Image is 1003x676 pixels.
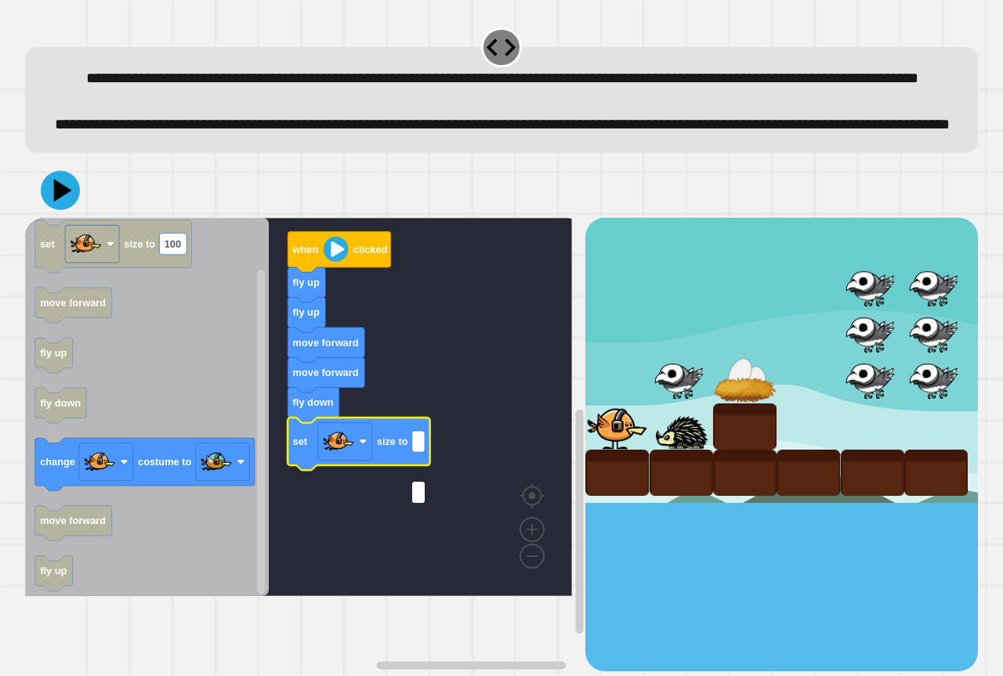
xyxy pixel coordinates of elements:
[124,238,155,250] text: size to
[40,566,67,577] text: fly up
[377,436,408,447] text: size to
[293,367,359,378] text: move forward
[25,218,585,671] div: Blockly Workspace
[293,306,320,318] text: fly up
[353,244,387,255] text: clicked
[293,277,320,288] text: fly up
[40,515,106,527] text: move forward
[40,238,55,250] text: set
[40,397,81,409] text: fly down
[292,244,319,255] text: when
[293,436,308,447] text: set
[40,456,75,468] text: change
[165,238,181,250] text: 100
[40,297,106,309] text: move forward
[293,337,359,349] text: move forward
[293,397,334,409] text: fly down
[138,456,191,468] text: costume to
[40,347,67,359] text: fly up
